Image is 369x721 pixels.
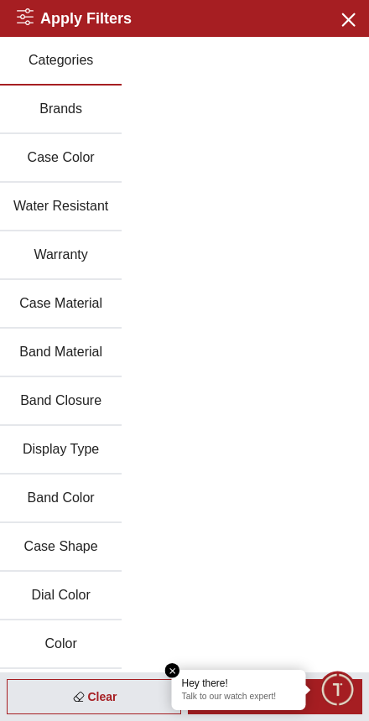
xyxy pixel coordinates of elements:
[182,692,296,703] p: Talk to our watch expert!
[7,679,181,714] div: Clear
[320,672,356,708] div: Chat Widget
[182,677,296,690] div: Hey there!
[165,663,180,678] em: Close tooltip
[17,7,132,30] h2: Apply Filters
